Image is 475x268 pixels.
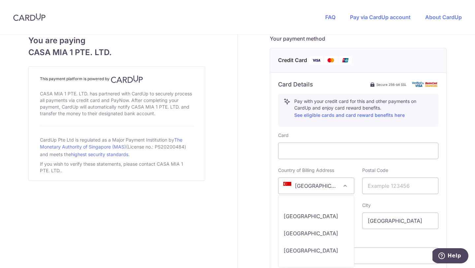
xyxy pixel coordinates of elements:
[40,75,194,83] h4: This payment platform is powered by
[28,35,205,47] span: You are paying
[284,229,338,237] p: [GEOGRAPHIC_DATA]
[111,75,143,83] img: CardUp
[278,178,354,194] span: Singapore
[362,167,388,174] label: Postal Code
[294,112,405,118] a: See eligible cards and card reward benefits here
[325,14,335,20] a: FAQ
[278,178,354,194] span: Singapore
[310,56,323,64] img: Visa
[350,14,411,20] a: Pay via CardUp account
[376,82,407,87] span: Secure 256-bit SSL
[28,47,205,58] span: CASA MIA 1 PTE. LTD.
[278,56,307,64] span: Credit Card
[425,14,462,20] a: About CardUp
[40,89,194,118] div: CASA MIA 1 PTE. LTD. has partnered with CardUp to securely process all payments via credit card a...
[284,247,338,254] p: [GEOGRAPHIC_DATA]
[412,82,438,87] img: card secure
[40,159,194,175] div: If you wish to verify these statements, please contact CASA MIA 1 PTE. LTD..
[284,147,433,155] iframe: Secure card payment input frame
[13,13,46,21] img: CardUp
[362,202,371,209] label: City
[40,134,194,159] div: CardUp Pte Ltd is regulated as a Major Payment Institution by (License no.: PS20200484) and meets...
[324,56,337,64] img: Mastercard
[71,151,128,157] a: highest security standards
[278,167,334,174] label: Country of Billing Address
[278,132,289,139] label: Card
[294,98,433,119] p: Pay with your credit card for this and other payments on CardUp and enjoy card reward benefits.
[339,56,352,64] img: Union Pay
[284,212,338,220] p: [GEOGRAPHIC_DATA]
[270,35,447,43] h5: Your payment method
[278,81,313,88] h6: Card Details
[432,248,468,265] iframe: Opens a widget where you can find more information
[362,178,438,194] input: Example 123456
